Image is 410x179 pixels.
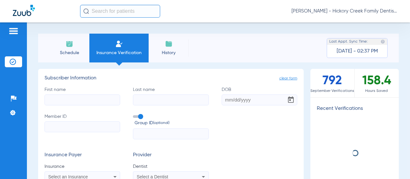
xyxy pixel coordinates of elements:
label: First name [45,86,120,105]
h3: Insurance Payer [45,152,120,159]
label: Member ID [45,113,120,140]
div: 158.4 [355,69,399,97]
button: Open calendar [284,94,297,106]
input: DOBOpen calendar [222,94,297,105]
span: Insurance Verification [94,50,144,56]
h3: Subscriber Information [45,75,297,82]
span: [PERSON_NAME] - Hickory Creek Family Dentistry [291,8,397,14]
input: Member ID [45,121,120,132]
input: First name [45,94,120,105]
span: [DATE] - 02:37 PM [337,48,378,54]
h3: Recent Verifications [310,106,399,112]
img: hamburger-icon [8,27,19,35]
h3: Provider [133,152,209,159]
small: (optional) [153,120,169,126]
input: Search for patients [80,5,160,18]
img: Manual Insurance Verification [115,40,123,48]
img: Schedule [66,40,73,48]
span: History [153,50,184,56]
span: Schedule [54,50,85,56]
img: Search Icon [83,8,89,14]
span: Hours Saved [355,88,399,94]
label: DOB [222,86,297,105]
span: Insurance [45,163,120,170]
span: Dentist [133,163,209,170]
span: September Verifications [310,88,354,94]
img: History [165,40,173,48]
input: Last name [133,94,209,105]
label: Last name [133,86,209,105]
div: 792 [310,69,355,97]
img: Zuub Logo [13,5,35,16]
img: last sync help info [381,39,385,44]
span: clear form [279,75,297,82]
span: Last Appt. Sync Time: [329,38,368,45]
span: Group ID [135,120,209,126]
